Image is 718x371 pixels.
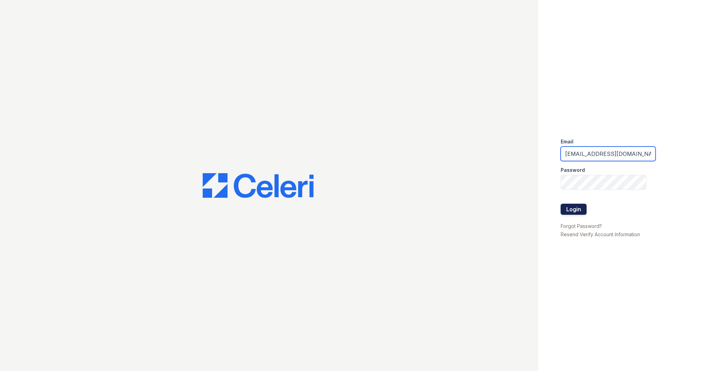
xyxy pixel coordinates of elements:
img: CE_Logo_Blue-a8612792a0a2168367f1c8372b55b34899dd931a85d93a1a3d3e32e68fde9ad4.png [203,173,314,198]
a: Resend Verify Account Information [561,231,640,237]
label: Password [561,167,585,174]
label: Email [561,138,573,145]
button: Login [561,204,587,215]
a: Forgot Password? [561,223,602,229]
